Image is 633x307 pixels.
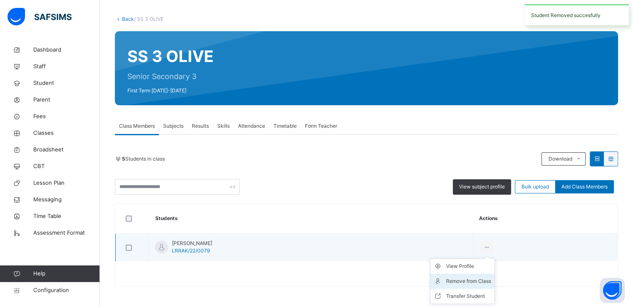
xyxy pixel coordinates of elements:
[473,203,618,234] th: Actions
[7,8,72,25] img: safsims
[33,162,100,171] span: CBT
[525,4,629,25] div: Student Removed succesfully
[459,183,505,191] span: View subject profile
[33,79,100,87] span: Student
[163,122,184,130] span: Subjects
[119,122,155,130] span: Class Members
[172,248,210,254] span: LRRAK/22/0079
[446,292,491,300] div: Transfer Student
[446,277,491,285] div: Remove from Class
[238,122,265,130] span: Attendance
[33,146,100,154] span: Broadsheet
[33,179,100,187] span: Lesson Plan
[33,270,99,278] span: Help
[521,183,549,191] span: Bulk upload
[446,262,491,270] div: View Profile
[122,156,125,162] b: 5
[33,129,100,137] span: Classes
[134,16,164,22] span: / SS 3 OLIVE
[217,122,230,130] span: Skills
[600,278,625,303] button: Open asap
[33,112,100,121] span: Fees
[192,122,209,130] span: Results
[33,62,100,71] span: Staff
[33,212,100,220] span: Time Table
[33,46,100,54] span: Dashboard
[305,122,337,130] span: Form Teacher
[172,240,212,247] span: [PERSON_NAME]
[122,155,165,163] span: Students in class
[33,229,100,237] span: Assessment Format
[561,183,608,191] span: Add Class Members
[548,155,572,163] span: Download
[33,286,99,295] span: Configuration
[33,96,100,104] span: Parent
[273,122,297,130] span: Timetable
[122,16,134,22] a: Back
[149,203,473,234] th: Students
[33,196,100,204] span: Messaging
